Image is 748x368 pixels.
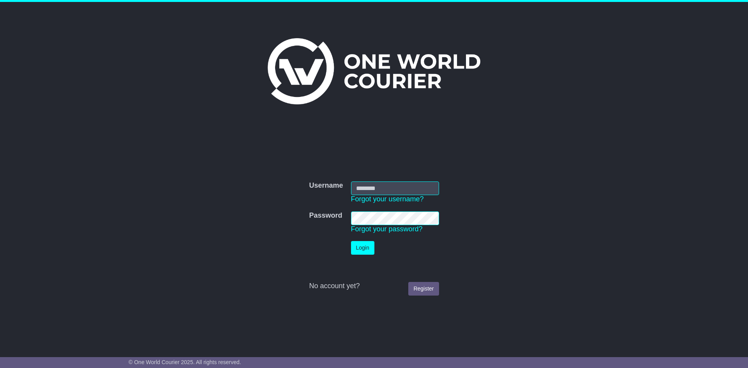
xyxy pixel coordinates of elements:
span: © One World Courier 2025. All rights reserved. [129,359,241,365]
div: No account yet? [309,282,439,291]
a: Register [408,282,439,296]
label: Password [309,211,342,220]
img: One World [268,38,480,104]
button: Login [351,241,374,255]
a: Forgot your password? [351,225,423,233]
a: Forgot your username? [351,195,424,203]
label: Username [309,181,343,190]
